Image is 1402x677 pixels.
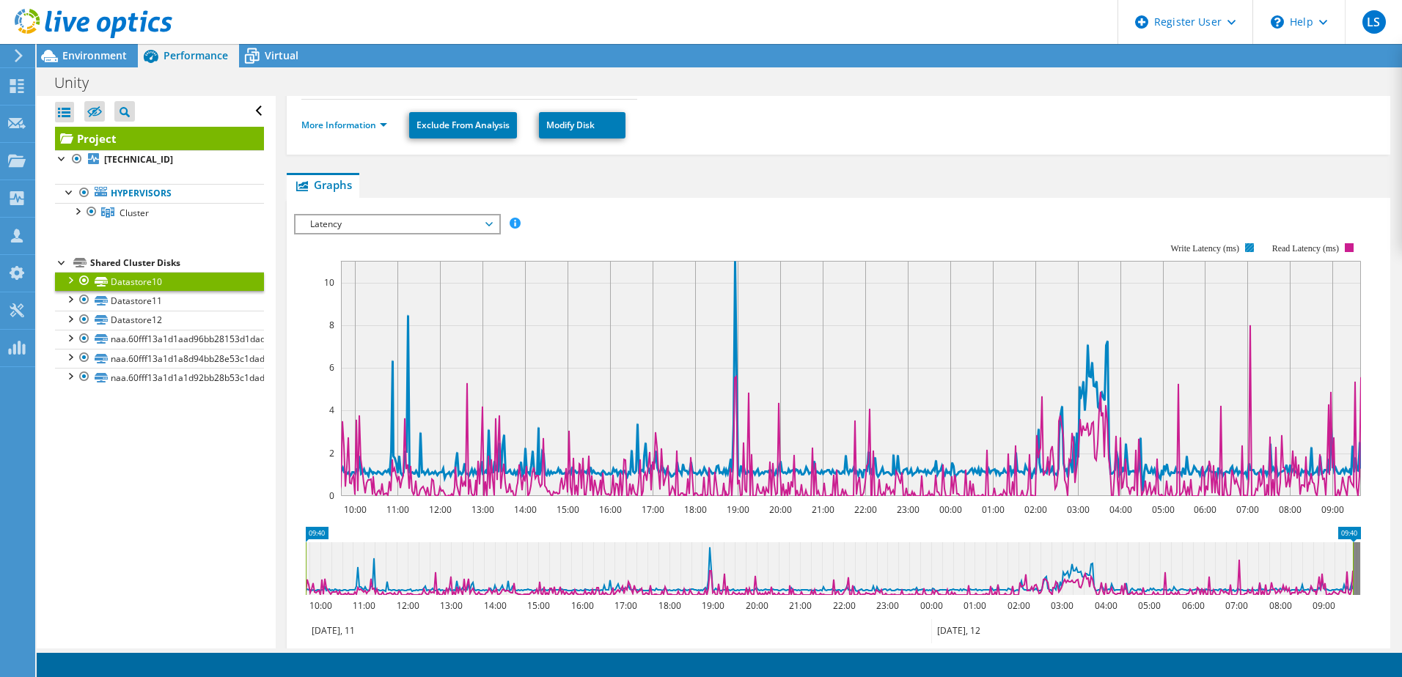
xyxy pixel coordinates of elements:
[896,503,919,516] text: 23:00
[55,311,264,330] a: Datastore12
[329,447,334,459] text: 2
[963,599,986,612] text: 01:00
[832,599,855,612] text: 22:00
[1181,599,1204,612] text: 06:00
[343,503,366,516] text: 10:00
[439,599,462,612] text: 13:00
[55,272,264,291] a: Datastore10
[1193,503,1216,516] text: 06:00
[428,503,451,516] text: 12:00
[471,503,493,516] text: 13:00
[614,599,636,612] text: 17:00
[1271,15,1284,29] svg: \n
[1278,503,1301,516] text: 08:00
[55,203,264,222] a: Cluster
[55,184,264,203] a: Hypervisors
[1066,503,1089,516] text: 03:00
[352,599,375,612] text: 11:00
[1170,243,1238,254] text: Write Latency (ms)
[164,48,228,62] span: Performance
[1225,599,1247,612] text: 07:00
[1007,599,1030,612] text: 02:00
[483,599,506,612] text: 14:00
[701,599,724,612] text: 19:00
[726,503,749,516] text: 19:00
[324,276,334,289] text: 10
[1269,599,1291,612] text: 08:00
[1321,503,1343,516] text: 09:00
[303,215,491,233] span: Latency
[1272,243,1339,254] text: Read Latency (ms)
[301,119,387,131] a: More Information
[1109,503,1131,516] text: 04:00
[1094,599,1117,612] text: 04:00
[768,503,791,516] text: 20:00
[90,254,264,272] div: Shared Cluster Disks
[409,112,517,138] a: Exclude From Analysis
[981,503,1004,516] text: 01:00
[1024,503,1046,516] text: 02:00
[1312,599,1335,612] text: 09:00
[556,503,579,516] text: 15:00
[1050,599,1073,612] text: 03:00
[788,599,811,612] text: 21:00
[294,177,352,192] span: Graphs
[539,112,625,138] a: Modify Disk
[570,599,593,612] text: 16:00
[396,599,419,612] text: 12:00
[329,319,334,331] text: 8
[1151,503,1174,516] text: 05:00
[876,599,898,612] text: 23:00
[329,404,334,416] text: 4
[329,361,334,374] text: 6
[598,503,621,516] text: 16:00
[811,503,834,516] text: 21:00
[641,503,664,516] text: 17:00
[939,503,961,516] text: 00:00
[55,291,264,310] a: Datastore11
[329,489,334,502] text: 0
[55,368,264,387] a: naa.60fff13a1d1a1d92bb28b53c1dad2139
[683,503,706,516] text: 18:00
[55,330,264,349] a: naa.60fff13a1d1aad96bb28153d1dade1bb
[120,207,149,219] span: Cluster
[55,150,264,169] a: [TECHNICAL_ID]
[1236,503,1258,516] text: 07:00
[55,349,264,368] a: naa.60fff13a1d1a8d94bb28e53c1dadc184
[745,599,768,612] text: 20:00
[1137,599,1160,612] text: 05:00
[309,599,331,612] text: 10:00
[62,48,127,62] span: Environment
[104,153,173,166] b: [TECHNICAL_ID]
[55,127,264,150] a: Project
[920,599,942,612] text: 00:00
[265,48,298,62] span: Virtual
[48,75,111,91] h1: Unity
[513,503,536,516] text: 14:00
[658,599,680,612] text: 18:00
[1362,10,1386,34] span: LS
[526,599,549,612] text: 15:00
[386,503,408,516] text: 11:00
[854,503,876,516] text: 22:00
